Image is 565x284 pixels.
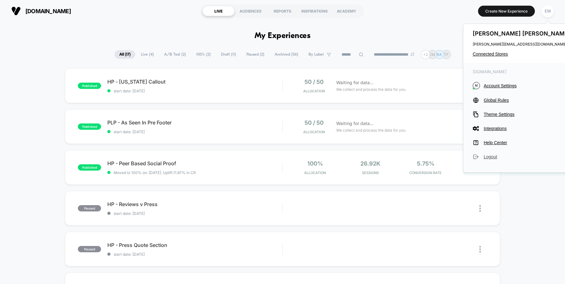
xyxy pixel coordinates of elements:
[107,160,282,167] span: HP - Peer Based Social Proof
[307,160,323,167] span: 100%
[115,50,135,59] span: All ( 17 )
[9,6,73,16] button: [DOMAIN_NAME]
[78,246,101,252] span: paused
[479,205,481,212] img: close
[304,171,326,175] span: Allocation
[25,8,71,14] span: [DOMAIN_NAME]
[266,6,299,16] div: REPORTS
[78,164,101,171] span: published
[437,52,442,57] p: RA
[107,119,282,126] span: PLP - As Seen In Pre Footer
[478,6,535,17] button: Create New Experience
[114,170,196,175] span: Moved to 100% on: [DATE] . Uplift: 11.87% in CR
[331,6,363,16] div: ACADEMY
[541,5,554,17] div: EM
[78,83,101,89] span: published
[336,127,406,133] span: We collect and process the data for you
[159,50,191,59] span: A/B Test ( 2 )
[107,79,282,85] span: HP - [US_STATE] Callout
[303,130,325,134] span: Allocation
[107,89,282,93] span: start date: [DATE]
[242,50,269,59] span: Paused ( 2 )
[11,6,21,16] img: Visually logo
[304,79,324,85] span: 50 / 50
[411,52,414,56] img: end
[216,50,241,59] span: Draft ( 11 )
[473,82,480,89] i: M
[191,50,215,59] span: 100% ( 2 )
[344,171,396,175] span: Sessions
[299,6,331,16] div: INSPIRATIONS
[107,129,282,134] span: start date: [DATE]
[107,252,282,257] span: start date: [DATE]
[78,123,101,130] span: published
[540,5,556,18] button: EM
[421,50,430,59] div: + 2
[107,242,282,248] span: HP - Press Quote Section
[136,50,159,59] span: Live ( 4 )
[360,160,380,167] span: 26.92k
[400,171,452,175] span: CONVERSION RATE
[336,120,374,127] span: Waiting for data...
[429,52,435,57] p: EM
[78,205,101,211] span: paused
[303,89,325,93] span: Allocation
[336,79,374,86] span: Waiting for data...
[304,119,324,126] span: 50 / 50
[255,31,311,41] h1: My Experiences
[309,52,324,57] span: By Label
[479,246,481,253] img: close
[202,6,234,16] div: LIVE
[417,160,434,167] span: 5.75%
[107,211,282,216] span: start date: [DATE]
[444,52,449,57] p: TF
[270,50,303,59] span: Archived ( 56 )
[107,201,282,207] span: HP - Reviews v Press
[336,86,406,92] span: We collect and process the data for you
[234,6,266,16] div: AUDIENCES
